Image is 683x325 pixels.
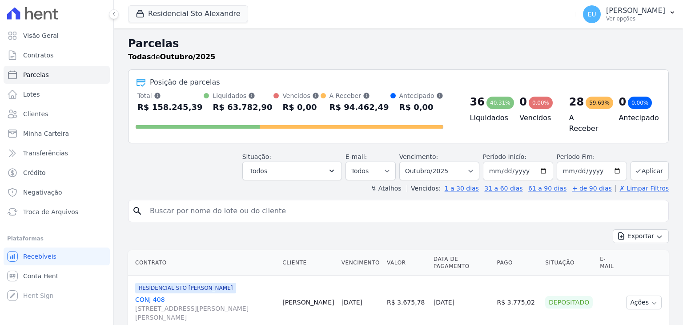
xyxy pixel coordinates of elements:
label: Situação: [242,153,271,160]
a: + de 90 dias [572,185,612,192]
button: Residencial Sto Alexandre [128,5,248,22]
label: Período Inicío: [483,153,526,160]
span: Crédito [23,168,46,177]
th: Cliente [279,250,337,276]
div: 59,69% [586,97,613,109]
a: Contratos [4,46,110,64]
div: R$ 94.462,49 [329,100,389,114]
span: Contratos [23,51,53,60]
span: [STREET_ADDRESS][PERSON_NAME][PERSON_NAME] [135,304,275,322]
th: Data de Pagamento [430,250,494,276]
strong: Todas [128,53,151,61]
th: Contrato [128,250,279,276]
button: Ações [626,296,662,309]
label: ↯ Atalhos [371,185,401,192]
span: Clientes [23,110,48,118]
button: EU [PERSON_NAME] Ver opções [576,2,683,27]
label: Vencidos: [407,185,441,192]
a: Visão Geral [4,27,110,45]
button: Exportar [613,229,669,243]
div: R$ 158.245,39 [137,100,203,114]
div: 0,00% [529,97,553,109]
th: Vencimento [338,250,383,276]
a: Conta Hent [4,267,110,285]
th: Pago [494,250,542,276]
div: Posição de parcelas [150,77,220,88]
h4: Vencidos [519,113,555,123]
button: Aplicar [631,161,669,180]
h2: Parcelas [128,36,669,52]
label: Período Fim: [557,152,627,162]
div: Liquidados [213,91,272,100]
span: EU [588,11,596,17]
button: Todos [242,162,342,180]
p: de [128,52,215,62]
span: Minha Carteira [23,129,69,138]
a: Lotes [4,85,110,103]
div: Plataformas [7,233,106,244]
div: A Receber [329,91,389,100]
div: R$ 0,00 [399,100,443,114]
a: 31 a 60 dias [484,185,522,192]
span: Recebíveis [23,252,56,261]
a: Recebíveis [4,248,110,265]
a: 1 a 30 dias [445,185,479,192]
h4: Liquidados [470,113,506,123]
div: Vencidos [282,91,319,100]
div: 40,31% [486,97,514,109]
div: R$ 63.782,90 [213,100,272,114]
a: Troca de Arquivos [4,203,110,221]
span: Visão Geral [23,31,59,40]
span: Transferências [23,149,68,158]
div: Total [137,91,203,100]
input: Buscar por nome do lote ou do cliente [145,202,665,220]
div: 0 [619,95,626,109]
label: E-mail: [346,153,367,160]
span: Troca de Arquivos [23,207,78,216]
div: Depositado [545,296,593,309]
span: Negativação [23,188,62,197]
th: Situação [542,250,596,276]
i: search [132,206,143,216]
div: 0,00% [628,97,652,109]
strong: Outubro/2025 [160,53,216,61]
a: 61 a 90 dias [528,185,566,192]
span: Conta Hent [23,272,58,280]
div: 28 [569,95,584,109]
h4: Antecipado [619,113,654,123]
div: 36 [470,95,485,109]
a: Parcelas [4,66,110,84]
span: Lotes [23,90,40,99]
span: Parcelas [23,70,49,79]
th: E-mail [596,250,623,276]
a: CONJ 408[STREET_ADDRESS][PERSON_NAME][PERSON_NAME] [135,295,275,322]
a: Crédito [4,164,110,182]
label: Vencimento: [399,153,438,160]
p: Ver opções [606,15,665,22]
h4: A Receber [569,113,605,134]
a: ✗ Limpar Filtros [615,185,669,192]
p: [PERSON_NAME] [606,6,665,15]
a: Minha Carteira [4,125,110,142]
a: Clientes [4,105,110,123]
th: Valor [383,250,430,276]
a: Transferências [4,144,110,162]
span: RESIDENCIAL STO [PERSON_NAME] [135,283,236,293]
div: 0 [519,95,527,109]
a: Negativação [4,183,110,201]
div: Antecipado [399,91,443,100]
a: [DATE] [341,299,362,306]
span: Todos [250,166,267,176]
div: R$ 0,00 [282,100,319,114]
